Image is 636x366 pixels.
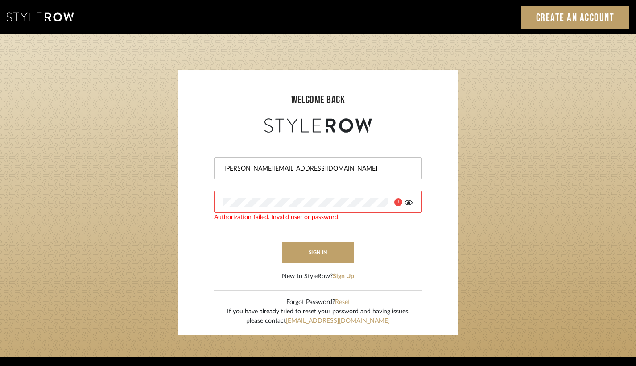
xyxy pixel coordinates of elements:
div: welcome back [186,92,450,108]
button: sign in [282,242,354,263]
div: Forgot Password? [227,298,409,307]
div: Authorization failed. Invalid user or password. [214,213,422,222]
button: Sign Up [333,272,354,281]
a: Create an Account [521,6,630,29]
input: Email Address [223,164,410,173]
button: Reset [335,298,350,307]
div: New to StyleRow? [282,272,354,281]
div: If you have already tried to reset your password and having issues, please contact [227,307,409,326]
a: [EMAIL_ADDRESS][DOMAIN_NAME] [286,318,390,324]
